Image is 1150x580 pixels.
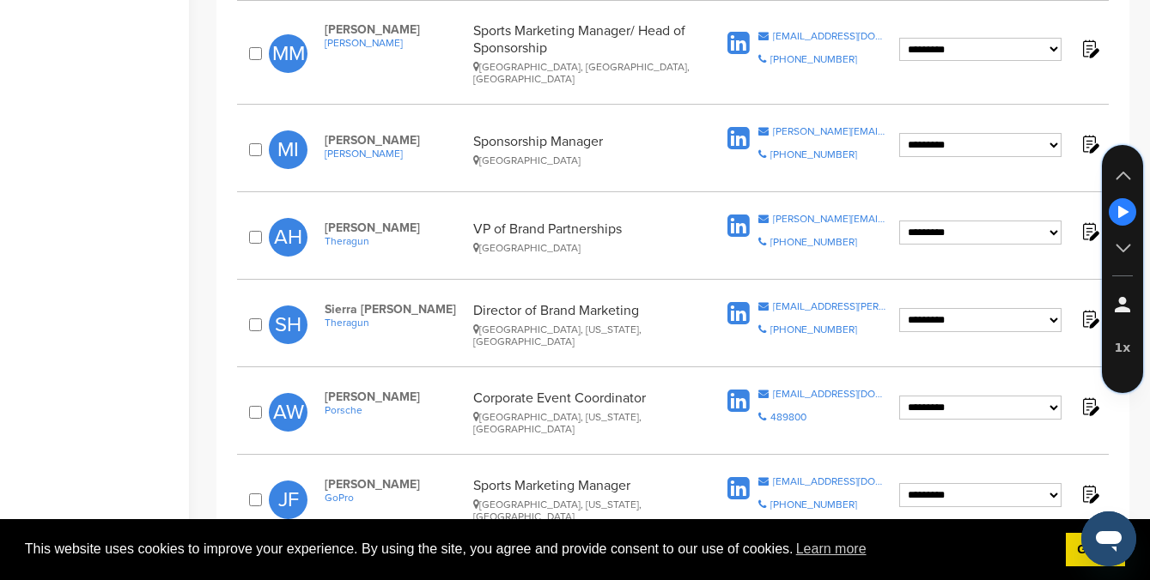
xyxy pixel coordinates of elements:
[1079,133,1100,154] img: Notes
[269,480,307,519] span: JF
[773,389,887,399] div: [EMAIL_ADDRESS][DOMAIN_NAME]
[473,133,693,166] div: Sponsorship Manager
[1079,308,1100,329] img: Notes
[473,498,693,523] div: [GEOGRAPHIC_DATA], [US_STATE], [GEOGRAPHIC_DATA]
[1079,221,1100,242] img: Notes
[773,31,887,41] div: [EMAIL_ADDRESS][DOMAIN_NAME]
[473,22,693,85] div: Sports Marketing Manager/ Head of Sponsorship
[773,126,887,136] div: [PERSON_NAME][EMAIL_ADDRESS][PERSON_NAME][DOMAIN_NAME]
[473,154,693,166] div: [GEOGRAPHIC_DATA]
[1066,533,1125,567] a: dismiss cookie message
[770,324,857,335] div: [PHONE_NUMBER]
[473,390,693,435] div: Corporate Event Coordinator
[325,404,465,416] a: Porsche
[770,412,806,422] div: 489800
[325,477,465,492] span: [PERSON_NAME]
[473,323,693,347] div: [GEOGRAPHIC_DATA], [US_STATE], [GEOGRAPHIC_DATA]
[325,37,465,49] a: [PERSON_NAME]
[325,148,465,160] a: [PERSON_NAME]
[773,214,887,224] div: [PERSON_NAME][EMAIL_ADDRESS][DOMAIN_NAME]
[325,390,465,404] span: [PERSON_NAME]
[325,492,465,504] a: GoPro
[325,317,465,329] a: Theragun
[794,536,869,562] a: learn more about cookies
[269,393,307,432] span: AW
[269,218,307,257] span: AH
[1079,483,1100,504] img: Notes
[325,235,465,247] a: Theragun
[473,411,693,435] div: [GEOGRAPHIC_DATA], [US_STATE], [GEOGRAPHIC_DATA]
[25,536,1052,562] span: This website uses cookies to improve your experience. By using the site, you agree and provide co...
[473,477,693,523] div: Sports Marketing Manager
[773,301,887,311] div: [EMAIL_ADDRESS][PERSON_NAME][DOMAIN_NAME]
[473,61,693,85] div: [GEOGRAPHIC_DATA], [GEOGRAPHIC_DATA], [GEOGRAPHIC_DATA]
[473,221,693,254] div: VP of Brand Partnerships
[1079,38,1100,59] img: Notes
[325,133,465,148] span: [PERSON_NAME]
[770,237,857,247] div: [PHONE_NUMBER]
[1079,396,1100,417] img: Notes
[325,221,465,235] span: [PERSON_NAME]
[770,499,857,510] div: [PHONE_NUMBER]
[770,149,857,160] div: [PHONE_NUMBER]
[269,305,307,344] span: SH
[770,54,857,64] div: [PHONE_NUMBER]
[269,34,307,73] span: MM
[325,22,465,37] span: [PERSON_NAME]
[773,476,887,486] div: [EMAIL_ADDRESS][DOMAIN_NAME]
[269,130,307,169] span: MI
[1081,511,1136,566] iframe: Button to launch messaging window
[325,302,465,317] span: Sierra [PERSON_NAME]
[473,242,693,254] div: [GEOGRAPHIC_DATA]
[473,302,693,347] div: Director of Brand Marketing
